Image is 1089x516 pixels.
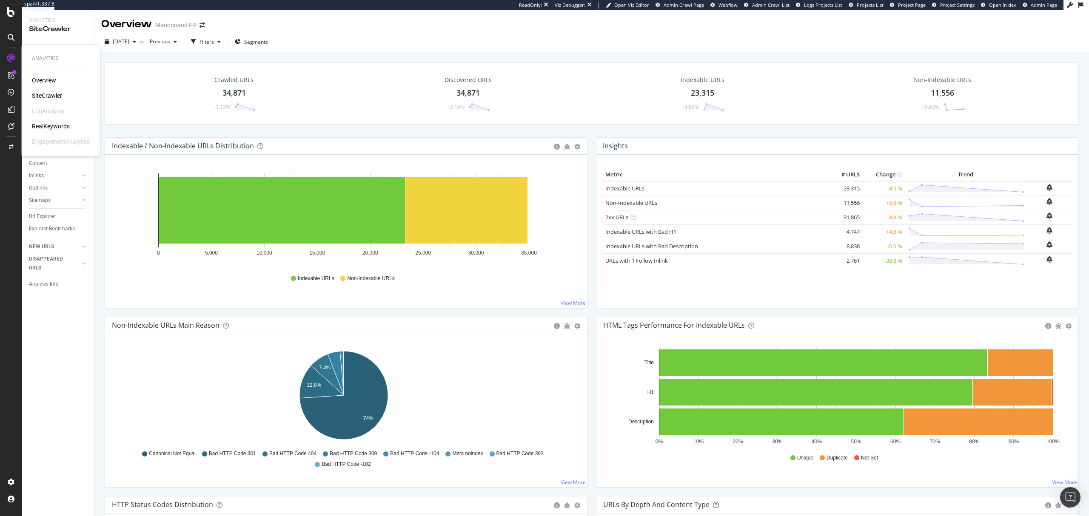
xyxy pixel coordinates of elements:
[628,419,654,425] text: Description
[603,500,710,509] div: URLs by Depth and Content Type
[940,2,975,8] span: Project Settings
[521,250,537,256] text: 35,000
[200,38,214,45] div: Filters
[452,450,483,457] span: Meta noindex
[330,450,377,457] span: Bad HTTP Code 309
[112,348,576,446] svg: A chart.
[1066,323,1072,329] div: gear
[564,144,570,150] div: bug
[29,242,80,251] a: NEW URLS
[363,415,373,421] text: 74%
[32,91,62,100] a: SiteCrawler
[828,168,862,181] th: # URLS
[683,103,699,111] div: -4.89%
[29,212,55,221] div: Url Explorer
[664,2,704,8] span: Admin Crawl Page
[606,2,649,9] a: Open Viz Editor
[257,250,272,256] text: 10,000
[862,239,904,253] td: -0.9 %
[574,323,580,329] div: gear
[415,250,431,256] text: 25,000
[605,184,644,192] a: Indexable URLs
[656,439,663,445] text: 0%
[969,439,979,445] text: 80%
[718,2,738,8] span: Webflow
[797,454,813,462] span: Unique
[1045,323,1051,329] div: circle-info
[851,439,861,445] text: 50%
[862,181,904,196] td: -4.9 %
[574,502,580,508] div: gear
[1046,241,1052,248] div: bell-plus
[149,450,195,457] span: Canonical Not Equal
[603,140,628,152] h4: Insights
[828,239,862,253] td: 8,838
[29,184,48,193] div: Outlinks
[29,184,80,193] a: Outlinks
[861,454,878,462] span: Not Set
[647,389,654,395] text: H1
[29,171,80,180] a: Inlinks
[200,22,205,28] div: arrow-right-arrow-left
[209,450,256,457] span: Bad HTTP Code 301
[496,450,544,457] span: Bad HTTP Code 302
[605,228,676,235] a: Indexable URLs with Bad H1
[1046,227,1052,234] div: bell-plus
[362,250,378,256] text: 20,000
[1009,439,1019,445] text: 90%
[1055,502,1061,508] div: bug
[1046,256,1052,263] div: bell-plus
[29,255,80,272] a: DISAPPEARED URLS
[112,168,576,267] div: A chart.
[681,76,724,84] div: Indexable URLs
[614,2,649,8] span: Open Viz Editor
[554,144,560,150] div: circle-info
[812,439,822,445] text: 40%
[605,213,628,221] a: 2xx URLs
[32,122,70,130] a: RealKeywords
[554,323,560,329] div: circle-info
[188,35,224,48] button: Filters
[32,76,56,85] a: Overview
[29,212,88,221] a: Url Explorer
[804,2,842,8] span: Logs Projects List
[307,382,321,388] text: 12.8%
[205,250,218,256] text: 5,000
[32,107,65,115] div: LogAnalyzer
[112,142,254,150] div: Indexable / Non-Indexable URLs Distribution
[862,224,904,239] td: +4.8 %
[1045,502,1051,508] div: circle-info
[564,502,570,508] div: bug
[862,196,904,210] td: +0.6 %
[1046,184,1052,191] div: bell-plus
[113,38,129,45] span: 2025 Aug. 22nd
[456,88,480,99] div: 34,871
[913,76,971,84] div: Non-Indexable URLs
[605,199,657,207] a: Non-Indexable URLs
[29,280,88,289] a: Analysis Info
[981,2,1016,9] a: Open in dev
[214,103,230,111] div: -3.13%
[1031,2,1057,8] span: Admin Page
[214,76,254,84] div: Crawled URLs
[932,2,975,9] a: Project Settings
[564,323,570,329] div: bug
[29,159,88,168] a: Content
[898,2,926,8] span: Project Page
[989,2,1016,8] span: Open in dev
[29,196,80,205] a: Sitemaps
[828,224,862,239] td: 4,747
[231,35,271,48] button: Segments
[29,24,87,34] div: SiteCrawler
[849,2,884,9] a: Projects List
[146,38,170,45] span: Previous
[319,365,331,371] text: 7.4%
[140,38,146,45] span: vs
[29,280,59,289] div: Analysis Info
[561,479,586,486] a: View More
[603,348,1067,446] div: A chart.
[922,103,939,111] div: +0.63%
[1060,487,1080,507] div: Open Intercom Messenger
